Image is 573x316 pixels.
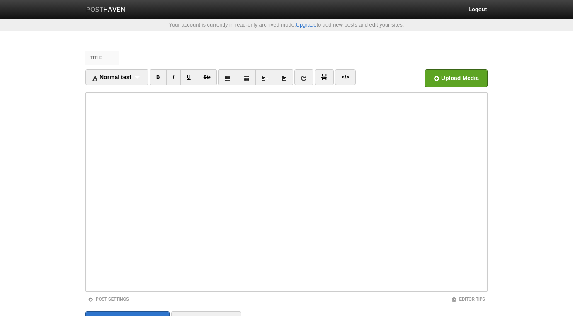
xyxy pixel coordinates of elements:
[150,69,167,85] a: B
[86,7,126,13] img: Posthaven-bar
[335,69,355,85] a: </>
[296,22,317,28] a: Upgrade
[197,69,217,85] a: Str
[204,74,211,80] del: Str
[88,297,129,301] a: Post Settings
[321,74,327,80] img: pagebreak-icon.png
[166,69,181,85] a: I
[85,51,119,65] label: Title
[79,22,494,27] div: Your account is currently in read-only archived mode. to add new posts and edit your sites.
[180,69,197,85] a: U
[92,74,131,81] span: Normal text
[451,297,485,301] a: Editor Tips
